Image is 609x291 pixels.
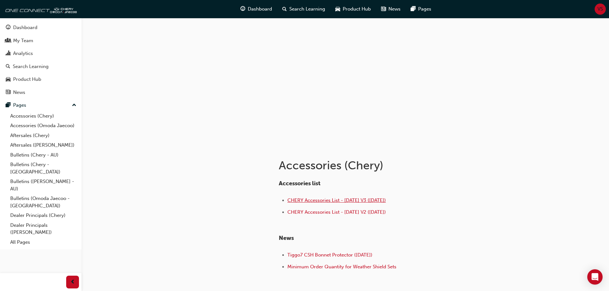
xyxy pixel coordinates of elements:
span: Dashboard [248,5,272,13]
div: Search Learning [13,63,49,70]
span: search-icon [282,5,287,13]
a: car-iconProduct Hub [330,3,376,16]
span: people-icon [6,38,11,44]
a: guage-iconDashboard [235,3,277,16]
h1: Accessories (Chery) [279,158,488,172]
span: car-icon [335,5,340,13]
a: search-iconSearch Learning [277,3,330,16]
div: Analytics [13,50,33,57]
div: My Team [13,37,33,44]
a: All Pages [8,237,79,247]
button: VS [595,4,606,15]
span: VS [597,5,603,13]
span: prev-icon [70,278,75,286]
a: Dealer Principals (Chery) [8,211,79,220]
button: Pages [3,99,79,111]
span: Search Learning [289,5,325,13]
span: Pages [418,5,431,13]
span: search-icon [6,64,10,70]
a: Accessories (Omoda Jaecoo) [8,121,79,131]
a: pages-iconPages [406,3,436,16]
span: guage-icon [240,5,245,13]
div: News [13,89,25,96]
img: oneconnect [3,3,77,15]
a: CHERY Accessories List - [DATE] V2 ([DATE]) [287,209,386,215]
a: Aftersales (Chery) [8,131,79,141]
a: Tiggo7 CSH Bonnet Protector ([DATE]) [287,252,372,258]
span: News [279,234,294,241]
div: Pages [13,102,26,109]
a: Bulletins ([PERSON_NAME] - AU) [8,177,79,194]
a: Minimum Order Quantity for Weather Shield Sets [287,264,396,270]
div: Product Hub [13,76,41,83]
span: pages-icon [6,103,11,108]
a: Accessories (Chery) [8,111,79,121]
span: Accessories list [279,180,320,187]
span: pages-icon [411,5,416,13]
a: CHERY Accessories List - [DATE] V3 ([DATE]) [287,197,386,203]
span: guage-icon [6,25,11,31]
a: My Team [3,35,79,47]
span: Product Hub [343,5,371,13]
a: news-iconNews [376,3,406,16]
a: Search Learning [3,61,79,73]
span: news-icon [6,90,11,96]
div: Dashboard [13,24,37,31]
a: Bulletins (Chery - [GEOGRAPHIC_DATA]) [8,160,79,177]
a: Bulletins (Chery - AU) [8,150,79,160]
a: Product Hub [3,73,79,85]
div: Open Intercom Messenger [587,269,603,285]
a: Analytics [3,48,79,59]
a: Aftersales ([PERSON_NAME]) [8,140,79,150]
a: Dealer Principals ([PERSON_NAME]) [8,220,79,237]
a: News [3,87,79,98]
button: DashboardMy TeamAnalyticsSearch LearningProduct HubNews [3,20,79,99]
span: News [388,5,401,13]
span: car-icon [6,77,11,82]
span: chart-icon [6,51,11,57]
a: Bulletins (Omoda Jaecoo - [GEOGRAPHIC_DATA]) [8,194,79,211]
span: up-icon [72,101,76,110]
span: news-icon [381,5,386,13]
a: Dashboard [3,22,79,34]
